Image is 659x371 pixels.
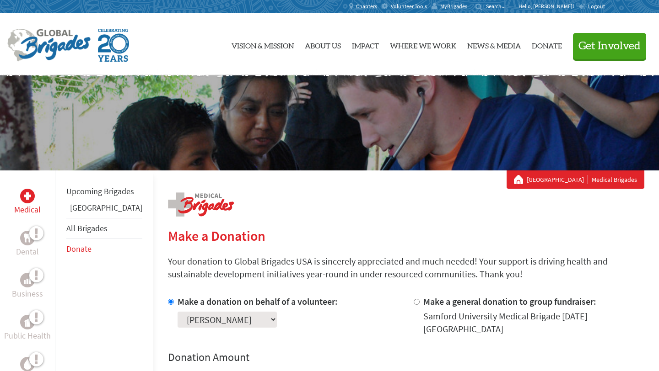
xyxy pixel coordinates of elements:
[14,203,41,216] p: Medical
[305,21,341,68] a: About Us
[514,175,637,184] div: Medical Brigades
[519,3,578,10] p: Hello, [PERSON_NAME]!
[588,3,605,10] span: Logout
[66,223,108,233] a: All Brigades
[232,21,294,68] a: Vision & Mission
[98,29,129,62] img: Global Brigades Celebrating 20 Years
[20,273,35,287] div: Business
[390,21,456,68] a: Where We Work
[467,21,521,68] a: News & Media
[391,3,427,10] span: Volunteer Tools
[16,231,39,258] a: DentalDental
[486,3,512,10] input: Search...
[66,186,134,196] a: Upcoming Brigades
[66,218,142,239] li: All Brigades
[4,329,51,342] p: Public Health
[168,255,644,281] p: Your donation to Global Brigades USA is sincerely appreciated and much needed! Your support is dr...
[578,41,641,52] span: Get Involved
[12,273,43,300] a: BusinessBusiness
[24,318,31,327] img: Public Health
[440,3,467,10] span: MyBrigades
[66,181,142,201] li: Upcoming Brigades
[20,189,35,203] div: Medical
[423,296,596,307] label: Make a general donation to group fundraiser:
[527,175,588,184] a: [GEOGRAPHIC_DATA]
[168,350,644,365] h4: Donation Amount
[423,310,645,335] div: Samford University Medical Brigade [DATE] [GEOGRAPHIC_DATA]
[573,33,646,59] button: Get Involved
[16,245,39,258] p: Dental
[7,29,91,62] img: Global Brigades Logo
[178,296,338,307] label: Make a donation on behalf of a volunteer:
[24,276,31,284] img: Business
[20,231,35,245] div: Dental
[168,228,644,244] h2: Make a Donation
[66,201,142,218] li: Guatemala
[24,233,31,242] img: Dental
[356,3,377,10] span: Chapters
[578,3,605,10] a: Logout
[66,244,92,254] a: Donate
[4,315,51,342] a: Public HealthPublic Health
[12,287,43,300] p: Business
[168,192,234,217] img: logo-medical.png
[532,21,562,68] a: Donate
[20,315,35,329] div: Public Health
[24,359,31,369] img: Water
[352,21,379,68] a: Impact
[14,189,41,216] a: MedicalMedical
[66,239,142,259] li: Donate
[70,202,142,213] a: [GEOGRAPHIC_DATA]
[24,192,31,200] img: Medical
